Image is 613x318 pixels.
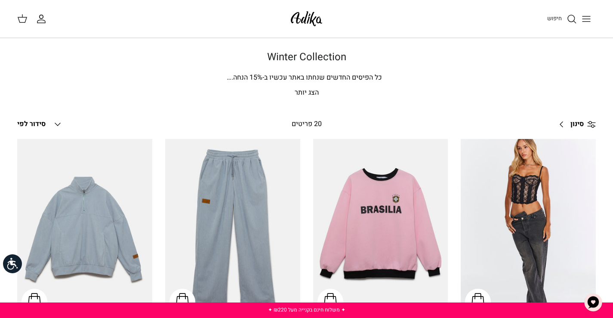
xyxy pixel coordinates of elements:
img: Adika IL [288,9,325,29]
span: כל הפיסים החדשים שנחתו באתר עכשיו ב- [262,72,382,83]
button: צ'אט [580,290,606,315]
div: 20 פריטים [237,119,376,130]
p: הצג יותר [17,87,596,99]
a: ✦ משלוח חינם בקנייה מעל ₪220 ✦ [268,306,345,314]
a: סינון [553,114,596,135]
span: סידור לפי [17,119,46,129]
h1: Winter Collection [17,51,596,64]
a: החשבון שלי [36,14,50,24]
span: % הנחה. [227,72,262,83]
span: חיפוש [547,14,562,22]
span: 15 [250,72,257,83]
a: חיפוש [547,14,577,24]
span: סינון [570,119,584,130]
button: Toggle menu [577,9,596,28]
button: סידור לפי [17,115,63,134]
